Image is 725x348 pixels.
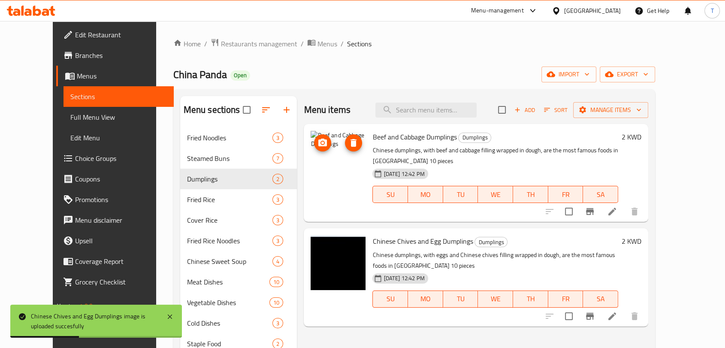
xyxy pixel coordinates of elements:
[411,188,440,201] span: MO
[544,105,568,115] span: Sort
[273,216,283,224] span: 3
[187,318,273,328] span: Cold Dishes
[75,215,167,225] span: Menu disclaimer
[607,311,617,321] a: Edit menu item
[380,274,428,282] span: [DATE] 12:42 PM
[447,293,475,305] span: TU
[56,189,174,210] a: Promotions
[517,188,545,201] span: TH
[75,153,167,163] span: Choice Groups
[478,291,513,308] button: WE
[372,186,408,203] button: SU
[580,201,600,222] button: Branch-specific-item
[256,100,276,120] span: Sort sections
[273,237,283,245] span: 3
[542,103,570,117] button: Sort
[204,39,207,49] li: /
[180,148,297,169] div: Steamed Buns7
[180,210,297,230] div: Cover Rice3
[548,186,583,203] button: FR
[56,24,174,45] a: Edit Restaurant
[372,250,618,271] p: Chinese dumplings, with eggs and Chinese chives filling wrapped in dough, are the most famous foo...
[408,186,443,203] button: MO
[221,39,297,49] span: Restaurants management
[347,39,372,49] span: Sections
[270,278,283,286] span: 10
[560,203,578,221] span: Select to update
[273,340,283,348] span: 2
[56,230,174,251] a: Upsell
[341,39,344,49] li: /
[173,38,656,49] nav: breadcrumb
[75,194,167,205] span: Promotions
[408,291,443,308] button: MO
[56,272,174,292] a: Grocery Checklist
[272,174,283,184] div: items
[187,277,270,287] span: Meat Dishes
[301,39,304,49] li: /
[548,291,583,308] button: FR
[70,133,167,143] span: Edit Menu
[270,299,283,307] span: 10
[272,236,283,246] div: items
[56,169,174,189] a: Coupons
[311,131,366,186] img: Beef and Cabbage Dumplings
[31,312,158,331] div: Chinese Chives and Egg Dumplings image is uploaded succesfully
[474,237,508,247] div: Dumplings
[184,103,240,116] h2: Menu sections
[180,292,297,313] div: Vegetable Dishes10
[180,251,297,272] div: Chinese Sweet Soup4
[443,186,478,203] button: TU
[70,112,167,122] span: Full Menu View
[517,293,545,305] span: TH
[513,105,536,115] span: Add
[187,174,273,184] span: Dumplings
[478,186,513,203] button: WE
[187,215,273,225] span: Cover Rice
[511,103,538,117] span: Add item
[622,235,641,247] h6: 2 KWD
[273,319,283,327] span: 3
[57,300,78,312] span: Version:
[272,318,283,328] div: items
[187,194,273,205] span: Fried Rice
[230,72,250,79] span: Open
[600,67,655,82] button: export
[70,91,167,102] span: Sections
[272,133,283,143] div: items
[586,188,615,201] span: SA
[272,153,283,163] div: items
[493,101,511,119] span: Select section
[79,300,93,312] span: 1.0.0
[180,313,297,333] div: Cold Dishes3
[710,6,713,15] span: T
[607,69,648,80] span: export
[548,69,589,80] span: import
[75,277,167,287] span: Grocery Checklist
[272,256,283,266] div: items
[187,133,273,143] span: Fried Noodles
[273,257,283,266] span: 4
[75,30,167,40] span: Edit Restaurant
[607,206,617,217] a: Edit menu item
[63,127,174,148] a: Edit Menu
[311,235,366,290] img: Chinese Chives and Egg Dumplings
[580,105,641,115] span: Manage items
[513,291,548,308] button: TH
[317,39,337,49] span: Menus
[580,306,600,327] button: Branch-specific-item
[538,103,573,117] span: Sort items
[372,235,473,248] span: Chinese Chives and Egg Dumplings
[380,170,428,178] span: [DATE] 12:42 PM
[273,134,283,142] span: 3
[56,45,174,66] a: Branches
[307,38,337,49] a: Menus
[376,188,405,201] span: SU
[375,103,477,118] input: search
[372,130,456,143] span: Beef and Cabbage Dumplings
[77,71,167,81] span: Menus
[273,175,283,183] span: 2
